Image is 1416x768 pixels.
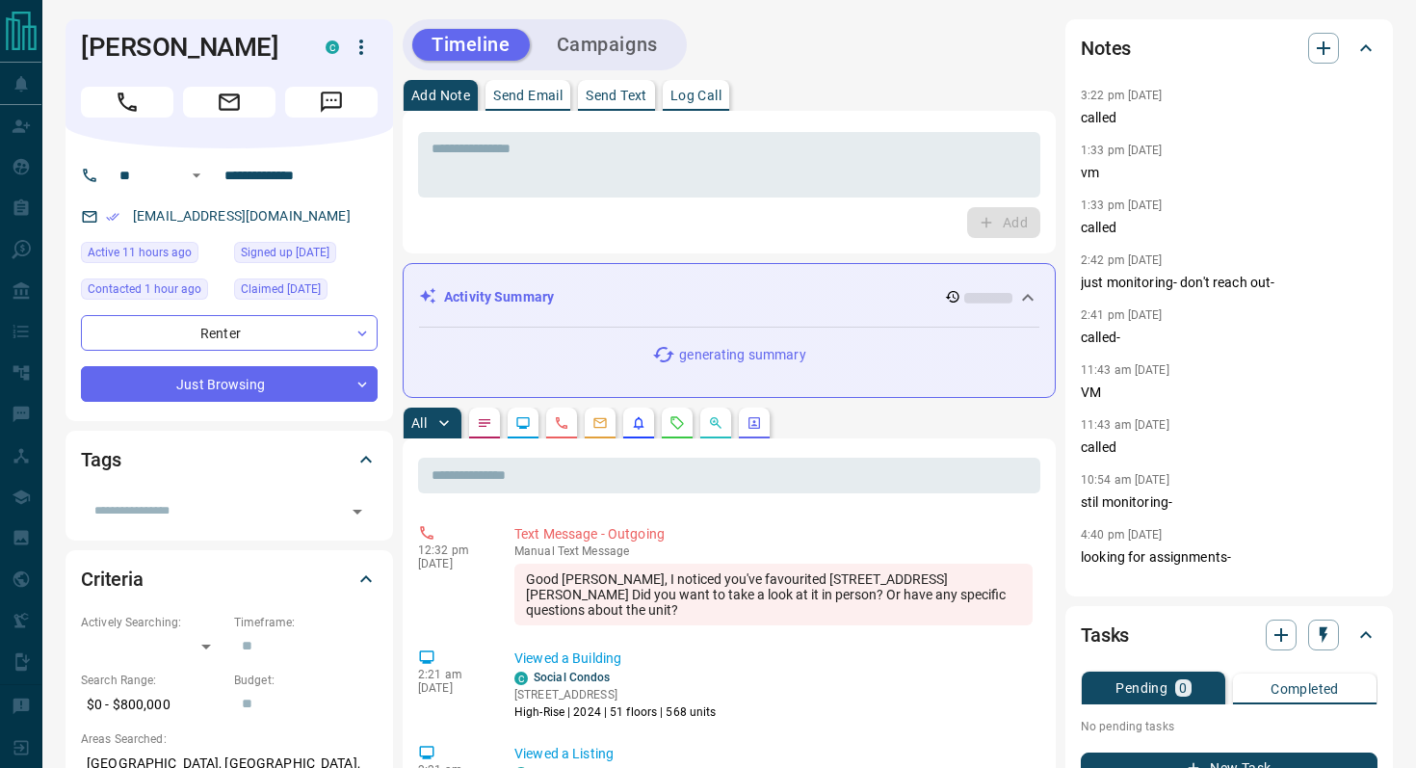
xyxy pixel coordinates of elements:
p: called [1081,218,1377,238]
div: Activity Summary [419,279,1039,315]
p: Add Note [411,89,470,102]
button: Timeline [412,29,530,61]
span: manual [514,544,555,558]
p: Actively Searching: [81,614,224,631]
span: Claimed [DATE] [241,279,321,299]
button: Open [344,498,371,525]
h2: Criteria [81,564,144,595]
p: 1:33 pm [DATE] [1081,199,1163,212]
p: [STREET_ADDRESS] [514,686,717,703]
p: vm [1081,163,1377,183]
p: Log Call [670,89,721,102]
p: Timeframe: [234,614,378,631]
h2: Tags [81,444,120,475]
p: stil monitoring- [1081,492,1377,513]
p: Completed [1271,682,1339,696]
svg: Opportunities [708,415,723,431]
div: Tue Sep 16 2025 [81,242,224,269]
p: 10:54 am [DATE] [1081,473,1169,487]
a: [EMAIL_ADDRESS][DOMAIN_NAME] [133,208,351,224]
svg: Listing Alerts [631,415,646,431]
div: Thu Sep 07 2023 [234,278,378,305]
p: 0 [1179,681,1187,695]
svg: Lead Browsing Activity [515,415,531,431]
p: 2:42 pm [DATE] [1081,253,1163,267]
span: Email [183,87,275,118]
svg: Calls [554,415,569,431]
p: Pending [1115,681,1167,695]
p: All [411,416,427,430]
button: Campaigns [538,29,677,61]
div: Renter [81,315,378,351]
p: 11:43 am [DATE] [1081,363,1169,377]
p: 11:43 am [DATE] [1081,418,1169,432]
div: Thu Sep 07 2023 [234,242,378,269]
p: Text Message [514,544,1033,558]
p: Areas Searched: [81,730,378,748]
svg: Email Verified [106,210,119,224]
p: Text Message - Outgoing [514,524,1033,544]
p: Budget: [234,672,378,689]
p: 4:40 pm [DATE] [1081,528,1163,542]
p: 2:41 pm [DATE] [1081,308,1163,322]
div: Notes [1081,25,1377,71]
p: [DATE] [418,681,485,695]
p: Viewed a Listing [514,744,1033,764]
svg: Notes [477,415,492,431]
div: Tasks [1081,612,1377,658]
div: condos.ca [514,672,528,685]
span: Call [81,87,173,118]
p: No pending tasks [1081,712,1377,741]
p: called- [1081,328,1377,348]
p: looking for assignments- [1081,547,1377,568]
h2: Tasks [1081,620,1129,650]
h1: [PERSON_NAME] [81,32,297,63]
div: condos.ca [326,40,339,54]
p: $0 - $800,000 [81,689,224,721]
p: High-Rise | 2024 | 51 floors | 568 units [514,703,717,721]
button: Open [185,164,208,187]
p: 4:40 pm [DATE] [1081,583,1163,596]
div: Good [PERSON_NAME], I noticed you've favourited [STREET_ADDRESS][PERSON_NAME] Did you want to tak... [514,564,1033,625]
span: Message [285,87,378,118]
p: generating summary [679,345,805,365]
p: 12:32 pm [418,543,485,557]
p: Viewed a Building [514,649,1033,669]
p: Send Text [586,89,647,102]
p: Send Email [493,89,563,102]
div: Tue Sep 16 2025 [81,278,224,305]
a: Social Condos [534,671,610,684]
p: 2:21 am [418,668,485,681]
p: called [1081,437,1377,458]
span: Active 11 hours ago [88,243,192,262]
p: 3:22 pm [DATE] [1081,89,1163,102]
p: VM [1081,383,1377,403]
p: just monitoring- don't reach out- [1081,273,1377,293]
div: Criteria [81,556,378,602]
p: 1:33 pm [DATE] [1081,144,1163,157]
p: Search Range: [81,672,224,689]
span: Signed up [DATE] [241,243,329,262]
p: [DATE] [418,557,485,570]
div: Tags [81,437,378,483]
svg: Agent Actions [747,415,762,431]
svg: Emails [592,415,608,431]
h2: Notes [1081,33,1131,64]
svg: Requests [669,415,685,431]
p: Activity Summary [444,287,554,307]
div: Just Browsing [81,366,378,402]
span: Contacted 1 hour ago [88,279,201,299]
p: called [1081,108,1377,128]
